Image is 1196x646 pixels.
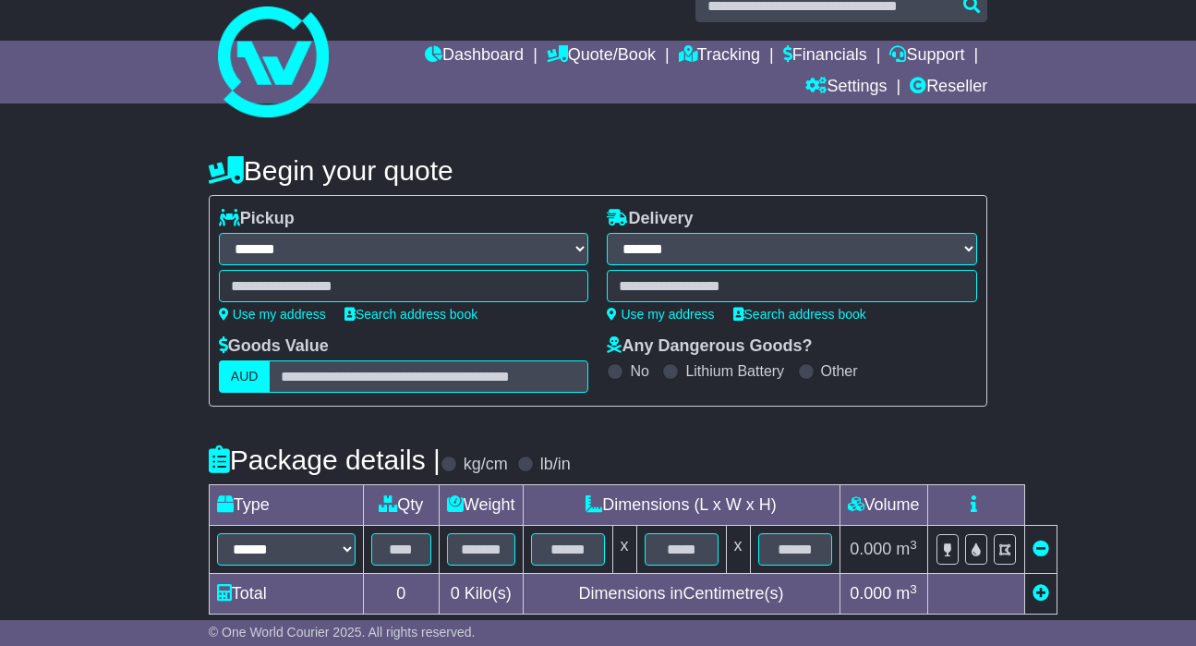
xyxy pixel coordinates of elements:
[889,41,964,72] a: Support
[209,445,441,475] h4: Package details |
[540,455,571,475] label: lb/in
[523,574,840,615] td: Dimensions in Centimetre(s)
[425,41,524,72] a: Dashboard
[910,538,917,552] sup: 3
[840,485,927,526] td: Volume
[363,574,439,615] td: 0
[344,307,477,322] a: Search address book
[547,41,656,72] a: Quote/Book
[523,485,840,526] td: Dimensions (L x W x H)
[1033,540,1049,558] a: Remove this item
[607,307,714,322] a: Use my address
[679,41,760,72] a: Tracking
[464,455,508,475] label: kg/cm
[451,584,460,603] span: 0
[630,362,648,380] label: No
[607,209,693,229] label: Delivery
[850,584,891,603] span: 0.000
[439,574,523,615] td: Kilo(s)
[439,485,523,526] td: Weight
[685,362,784,380] label: Lithium Battery
[821,362,858,380] label: Other
[219,209,295,229] label: Pickup
[910,582,917,596] sup: 3
[219,307,326,322] a: Use my address
[209,485,363,526] td: Type
[726,526,750,574] td: x
[910,72,987,104] a: Reseller
[896,540,917,558] span: m
[209,574,363,615] td: Total
[805,72,887,104] a: Settings
[733,307,866,322] a: Search address book
[363,485,439,526] td: Qty
[209,625,476,640] span: © One World Courier 2025. All rights reserved.
[219,360,271,393] label: AUD
[219,336,329,357] label: Goods Value
[612,526,636,574] td: x
[850,540,891,558] span: 0.000
[896,584,917,603] span: m
[607,336,812,357] label: Any Dangerous Goods?
[783,41,867,72] a: Financials
[209,155,987,186] h4: Begin your quote
[1033,584,1049,603] a: Add new item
